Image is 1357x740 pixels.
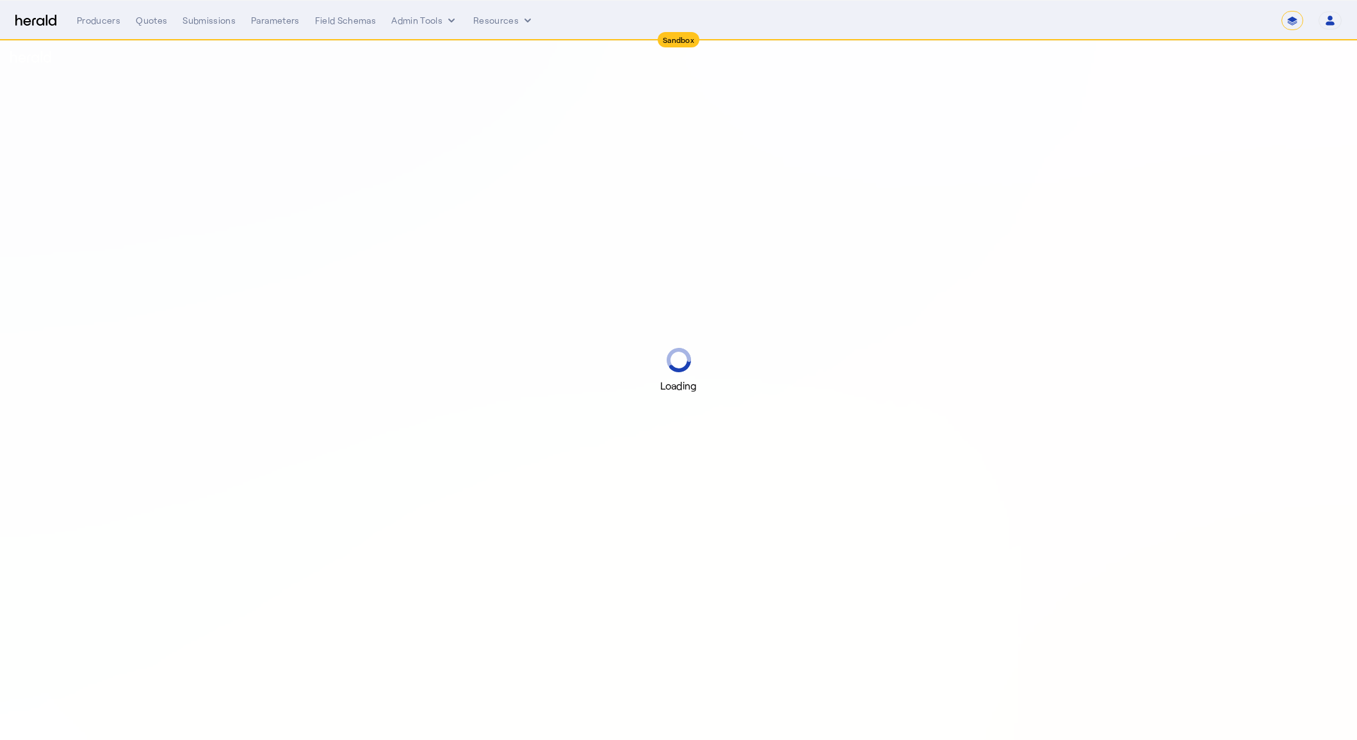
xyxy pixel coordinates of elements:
[315,14,377,27] div: Field Schemas
[15,15,56,27] img: Herald Logo
[251,14,300,27] div: Parameters
[183,14,236,27] div: Submissions
[136,14,167,27] div: Quotes
[473,14,534,27] button: Resources dropdown menu
[77,14,120,27] div: Producers
[391,14,458,27] button: internal dropdown menu
[658,32,699,47] div: Sandbox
